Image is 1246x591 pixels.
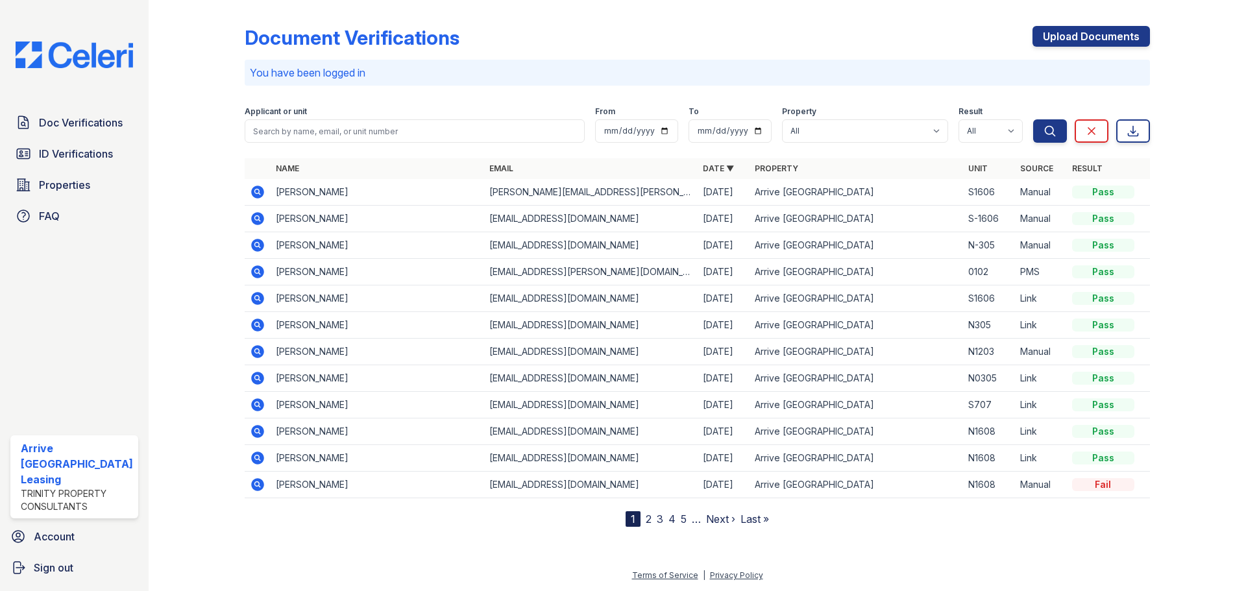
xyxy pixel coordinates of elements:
[1072,239,1134,252] div: Pass
[271,472,484,498] td: [PERSON_NAME]
[484,232,698,259] td: [EMAIL_ADDRESS][DOMAIN_NAME]
[750,365,963,392] td: Arrive [GEOGRAPHIC_DATA]
[34,560,73,575] span: Sign out
[632,570,698,580] a: Terms of Service
[668,513,676,525] a: 4
[750,445,963,472] td: Arrive [GEOGRAPHIC_DATA]
[750,312,963,339] td: Arrive [GEOGRAPHIC_DATA]
[39,208,60,224] span: FAQ
[698,365,750,392] td: [DATE]
[271,232,484,259] td: [PERSON_NAME]
[5,555,143,581] a: Sign out
[39,177,90,193] span: Properties
[1015,232,1067,259] td: Manual
[5,42,143,68] img: CE_Logo_Blue-a8612792a0a2168367f1c8372b55b34899dd931a85d93a1a3d3e32e68fde9ad4.png
[963,445,1015,472] td: N1608
[968,163,988,173] a: Unit
[755,163,798,173] a: Property
[10,172,138,198] a: Properties
[681,513,687,525] a: 5
[698,259,750,285] td: [DATE]
[39,115,123,130] span: Doc Verifications
[750,392,963,418] td: Arrive [GEOGRAPHIC_DATA]
[750,206,963,232] td: Arrive [GEOGRAPHIC_DATA]
[1015,179,1067,206] td: Manual
[484,285,698,312] td: [EMAIL_ADDRESS][DOMAIN_NAME]
[750,232,963,259] td: Arrive [GEOGRAPHIC_DATA]
[706,513,735,525] a: Next ›
[484,445,698,472] td: [EMAIL_ADDRESS][DOMAIN_NAME]
[271,312,484,339] td: [PERSON_NAME]
[484,472,698,498] td: [EMAIL_ADDRESS][DOMAIN_NAME]
[1072,345,1134,358] div: Pass
[963,179,1015,206] td: S1606
[484,418,698,445] td: [EMAIL_ADDRESS][DOMAIN_NAME]
[484,339,698,365] td: [EMAIL_ADDRESS][DOMAIN_NAME]
[34,529,75,544] span: Account
[698,392,750,418] td: [DATE]
[1015,285,1067,312] td: Link
[963,312,1015,339] td: N305
[5,524,143,549] a: Account
[1072,372,1134,385] div: Pass
[271,259,484,285] td: [PERSON_NAME]
[271,392,484,418] td: [PERSON_NAME]
[698,445,750,472] td: [DATE]
[689,106,699,117] label: To
[1072,186,1134,199] div: Pass
[1015,312,1067,339] td: Link
[710,570,763,580] a: Privacy Policy
[626,511,641,527] div: 1
[271,365,484,392] td: [PERSON_NAME]
[750,285,963,312] td: Arrive [GEOGRAPHIC_DATA]
[271,179,484,206] td: [PERSON_NAME]
[489,163,513,173] a: Email
[245,119,585,143] input: Search by name, email, or unit number
[1072,398,1134,411] div: Pass
[1015,418,1067,445] td: Link
[698,206,750,232] td: [DATE]
[698,339,750,365] td: [DATE]
[698,472,750,498] td: [DATE]
[963,418,1015,445] td: N1608
[963,392,1015,418] td: S707
[1020,163,1053,173] a: Source
[39,146,113,162] span: ID Verifications
[963,206,1015,232] td: S-1606
[21,487,133,513] div: Trinity Property Consultants
[963,339,1015,365] td: N1203
[1072,478,1134,491] div: Fail
[276,163,299,173] a: Name
[1072,452,1134,464] div: Pass
[1015,339,1067,365] td: Manual
[963,232,1015,259] td: N-305
[698,179,750,206] td: [DATE]
[698,418,750,445] td: [DATE]
[1072,265,1134,278] div: Pass
[10,203,138,229] a: FAQ
[271,418,484,445] td: [PERSON_NAME]
[271,206,484,232] td: [PERSON_NAME]
[1015,445,1067,472] td: Link
[1072,163,1103,173] a: Result
[484,365,698,392] td: [EMAIL_ADDRESS][DOMAIN_NAME]
[698,285,750,312] td: [DATE]
[271,445,484,472] td: [PERSON_NAME]
[1015,472,1067,498] td: Manual
[484,206,698,232] td: [EMAIL_ADDRESS][DOMAIN_NAME]
[750,472,963,498] td: Arrive [GEOGRAPHIC_DATA]
[484,312,698,339] td: [EMAIL_ADDRESS][DOMAIN_NAME]
[245,26,459,49] div: Document Verifications
[595,106,615,117] label: From
[750,179,963,206] td: Arrive [GEOGRAPHIC_DATA]
[1072,212,1134,225] div: Pass
[1072,425,1134,438] div: Pass
[21,440,133,487] div: Arrive [GEOGRAPHIC_DATA] Leasing
[1015,259,1067,285] td: PMS
[245,106,307,117] label: Applicant or unit
[750,339,963,365] td: Arrive [GEOGRAPHIC_DATA]
[963,259,1015,285] td: 0102
[698,232,750,259] td: [DATE]
[782,106,816,117] label: Property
